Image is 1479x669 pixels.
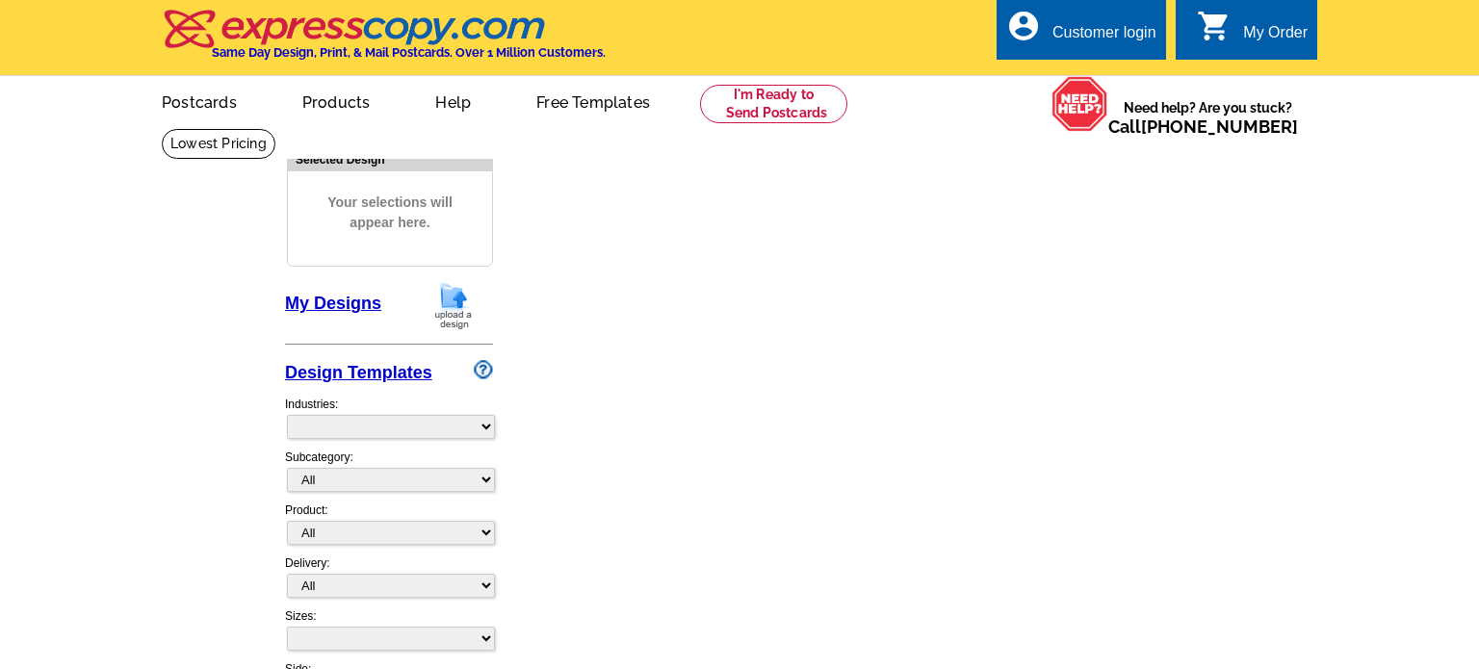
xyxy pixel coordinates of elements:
[404,78,502,123] a: Help
[506,78,681,123] a: Free Templates
[162,23,606,60] a: Same Day Design, Print, & Mail Postcards. Over 1 Million Customers.
[285,363,432,382] a: Design Templates
[272,78,402,123] a: Products
[1006,9,1041,43] i: account_circle
[1108,116,1298,137] span: Call
[285,449,493,502] div: Subcategory:
[285,554,493,607] div: Delivery:
[1197,9,1232,43] i: shopping_cart
[285,294,381,313] a: My Designs
[474,360,493,379] img: design-wizard-help-icon.png
[1051,76,1108,132] img: help
[285,502,493,554] div: Product:
[131,78,268,123] a: Postcards
[1108,98,1308,137] span: Need help? Are you stuck?
[1197,21,1308,45] a: shopping_cart My Order
[285,386,493,449] div: Industries:
[1141,116,1298,137] a: [PHONE_NUMBER]
[212,45,606,60] h4: Same Day Design, Print, & Mail Postcards. Over 1 Million Customers.
[428,281,479,330] img: upload-design
[285,607,493,660] div: Sizes:
[1243,24,1308,51] div: My Order
[1052,24,1156,51] div: Customer login
[1006,21,1156,45] a: account_circle Customer login
[288,150,492,168] div: Selected Design
[302,173,478,252] span: Your selections will appear here.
